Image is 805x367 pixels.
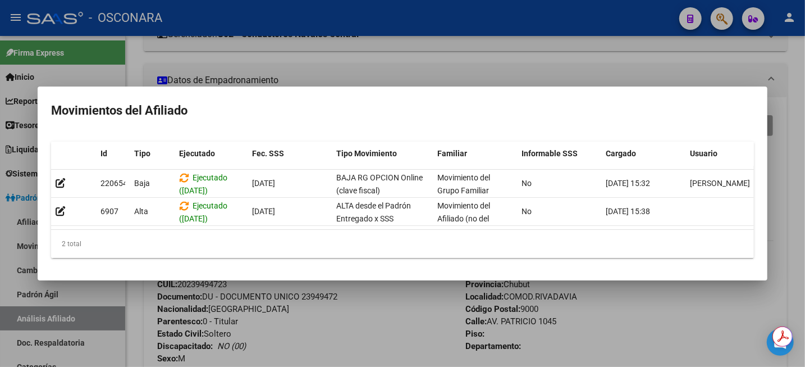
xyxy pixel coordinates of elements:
datatable-header-cell: Id [96,142,130,166]
span: Alta [134,207,148,216]
datatable-header-cell: Tipo [130,142,175,166]
datatable-header-cell: Cargado [601,142,685,166]
span: [PERSON_NAME] [690,179,750,188]
datatable-header-cell: Fec. SSS [248,142,332,166]
span: Movimiento del Afiliado (no del grupo) [437,201,490,236]
span: Movimiento del Grupo Familiar [437,173,490,195]
span: [DATE] [252,179,275,188]
span: Cargado [606,149,636,158]
span: Informable SSS [522,149,578,158]
span: Baja [134,179,150,188]
div: Open Intercom Messenger [767,329,794,356]
datatable-header-cell: Familiar [433,142,517,166]
span: Ejecutado [179,149,215,158]
span: No [522,179,532,188]
span: 6907 [100,207,118,216]
datatable-header-cell: Usuario [685,142,770,166]
span: Tipo [134,149,150,158]
span: Ejecutado ([DATE]) [179,201,227,223]
span: Tipo Movimiento [336,149,397,158]
span: Usuario [690,149,717,158]
span: Familiar [437,149,467,158]
datatable-header-cell: Informable SSS [517,142,601,166]
datatable-header-cell: Ejecutado [175,142,248,166]
span: Id [100,149,107,158]
span: Fec. SSS [252,149,284,158]
span: ALTA desde el Padrón Entregado x SSS [336,201,411,223]
datatable-header-cell: Tipo Movimiento [332,142,433,166]
span: [DATE] [252,207,275,216]
span: [DATE] 15:38 [606,207,650,216]
span: [DATE] 15:32 [606,179,650,188]
h2: Movimientos del Afiliado [51,100,754,121]
span: BAJA RG OPCION Online (clave fiscal) [336,173,423,195]
span: 220654 [100,179,127,188]
div: 2 total [51,230,754,258]
span: Ejecutado ([DATE]) [179,173,227,195]
span: No [522,207,532,216]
